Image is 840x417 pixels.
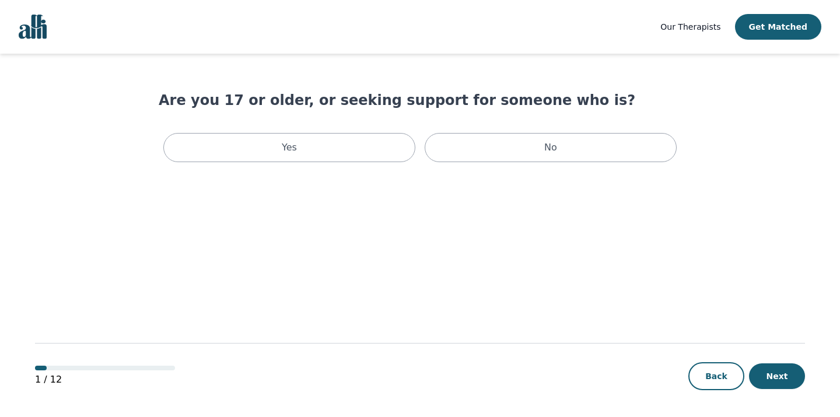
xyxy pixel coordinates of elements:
[735,14,821,40] button: Get Matched
[35,373,175,387] p: 1 / 12
[660,22,720,31] span: Our Therapists
[544,141,557,155] p: No
[660,20,720,34] a: Our Therapists
[282,141,297,155] p: Yes
[688,362,744,390] button: Back
[749,363,805,389] button: Next
[19,15,47,39] img: alli logo
[159,91,681,110] h1: Are you 17 or older, or seeking support for someone who is?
